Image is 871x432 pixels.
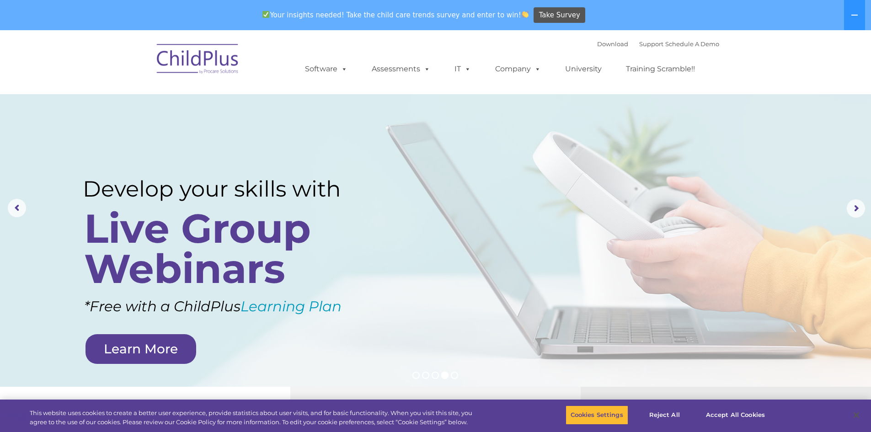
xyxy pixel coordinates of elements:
a: Learn More [85,334,196,364]
a: Learning Plan [240,298,342,315]
span: Phone number [127,98,166,105]
a: Company [486,60,550,78]
a: Download [597,40,628,48]
img: ✅ [262,11,269,18]
a: Support [639,40,663,48]
button: Reject All [636,405,693,425]
a: Training Scramble!! [617,60,704,78]
rs-layer: Live Group Webinars [84,208,367,289]
span: Your insights needed! Take the child care trends survey and enter to win! [259,6,533,24]
span: Last name [127,60,155,67]
rs-layer: *Free with a ChildPlus [84,293,392,320]
a: Take Survey [534,7,585,23]
font: | [597,40,719,48]
a: Schedule A Demo [665,40,719,48]
img: ChildPlus by Procare Solutions [152,37,244,83]
a: IT [445,60,480,78]
button: Accept All Cookies [701,405,770,425]
button: Close [846,405,866,425]
a: University [556,60,611,78]
span: Take Survey [539,7,580,23]
a: Assessments [363,60,439,78]
button: Cookies Settings [566,405,628,425]
rs-layer: Develop your skills with [83,176,371,202]
img: 👏 [522,11,529,18]
div: This website uses cookies to create a better user experience, provide statistics about user visit... [30,409,479,427]
a: Software [296,60,357,78]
